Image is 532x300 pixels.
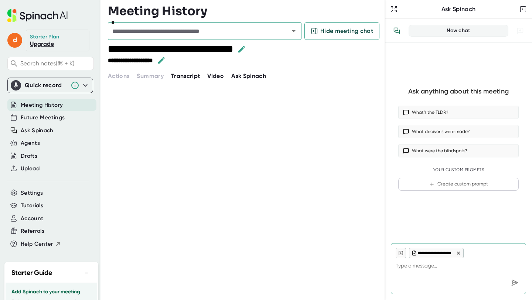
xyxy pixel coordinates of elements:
h3: Add Spinach to your meeting [11,289,91,295]
button: Tutorials [21,201,43,210]
div: Ask Spinach [399,6,518,13]
button: Future Meetings [21,113,65,122]
span: Video [207,72,224,79]
span: Hide meeting chat [320,27,373,35]
button: What decisions were made? [398,125,519,138]
span: Actions [108,72,129,79]
button: Referrals [21,227,44,235]
button: Create custom prompt [398,178,519,191]
button: Help Center [21,240,61,248]
button: Transcript [171,72,200,81]
button: − [82,267,91,278]
div: New chat [413,27,504,34]
button: Upload [21,164,40,173]
div: Ask anything about this meeting [408,87,509,96]
button: Actions [108,72,129,81]
span: Summary [137,72,163,79]
div: Starter Plan [30,34,59,40]
span: Search notes (⌘ + K) [20,60,92,67]
a: Upgrade [30,40,54,47]
button: What were the blindspots? [398,144,519,157]
button: Drafts [21,152,37,160]
div: Quick record [11,78,90,93]
h2: Starter Guide [11,268,52,278]
button: Agents [21,139,40,147]
span: Transcript [171,72,200,79]
span: d [7,33,22,48]
button: Meeting History [21,101,63,109]
button: Settings [21,189,43,197]
button: Close conversation sidebar [518,4,528,14]
button: Account [21,214,43,223]
h3: Meeting History [108,4,207,18]
div: Send message [508,276,521,289]
button: Ask Spinach [231,72,266,81]
div: Quick record [25,82,67,89]
span: Help Center [21,240,53,248]
button: Ask Spinach [21,126,54,135]
button: Summary [137,72,163,81]
button: Hide meeting chat [304,22,379,40]
span: Ask Spinach [231,72,266,79]
button: Expand to Ask Spinach page [389,4,399,14]
button: Open [289,26,299,36]
div: Your Custom Prompts [398,167,519,173]
button: What’s the TLDR? [398,106,519,119]
button: Video [207,72,224,81]
button: View conversation history [389,23,404,38]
